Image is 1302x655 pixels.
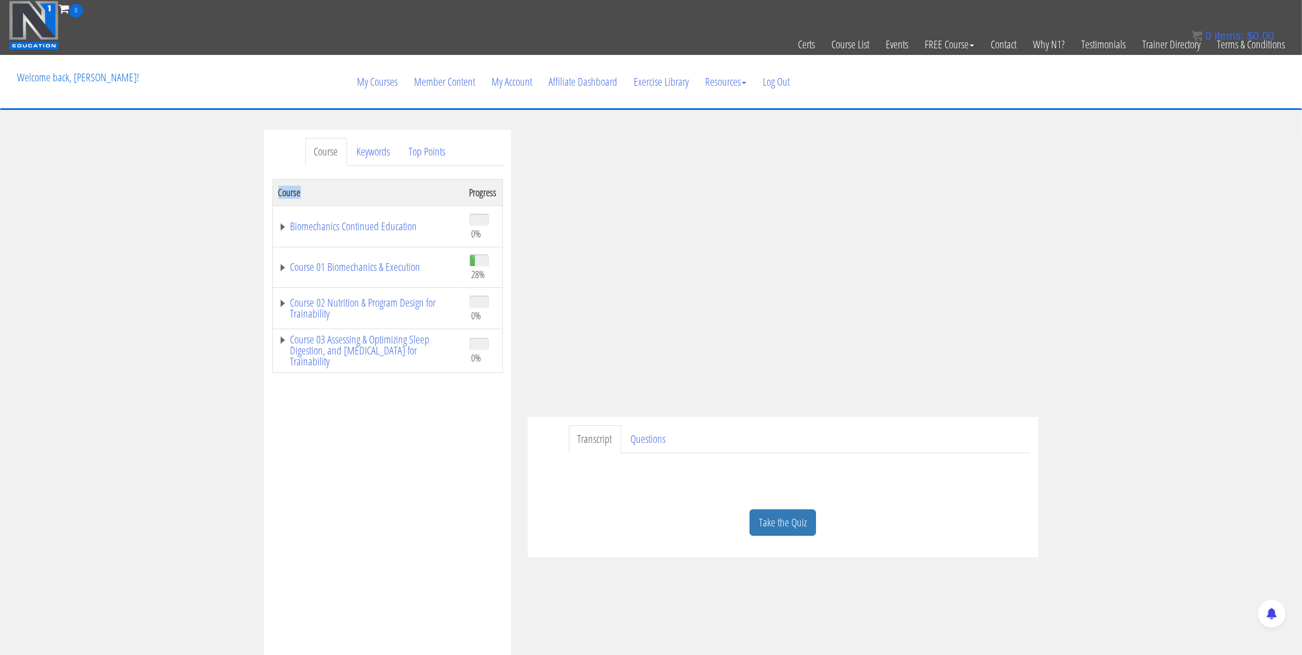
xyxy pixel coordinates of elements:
[1205,30,1211,42] span: 0
[1134,18,1209,71] a: Trainer Directory
[278,297,459,319] a: Course 02 Nutrition & Program Design for Trainability
[348,138,399,166] a: Keywords
[1209,18,1293,71] a: Terms & Conditions
[464,179,503,206] th: Progress
[472,268,485,280] span: 28%
[823,18,878,71] a: Course List
[790,18,823,71] a: Certs
[1247,30,1253,42] span: $
[1192,30,1275,42] a: 0 items: $0.00
[472,352,482,364] span: 0%
[278,262,459,273] a: Course 01 Biomechanics & Execution
[750,509,816,536] a: Take the Quiz
[540,55,625,108] a: Affiliate Dashboard
[349,55,406,108] a: My Courses
[1073,18,1134,71] a: Testimonials
[59,1,83,16] a: 0
[917,18,982,71] a: FREE Course
[569,425,621,453] a: Transcript
[1192,30,1203,41] img: icon11.png
[483,55,540,108] a: My Account
[982,18,1025,71] a: Contact
[622,425,675,453] a: Questions
[1215,30,1244,42] span: items:
[278,334,459,367] a: Course 03 Assessing & Optimizing Sleep Digestion, and [MEDICAL_DATA] for Trainability
[9,1,59,50] img: n1-education
[9,55,147,99] p: Welcome back, [PERSON_NAME]!
[1025,18,1073,71] a: Why N1?
[406,55,483,108] a: Member Content
[472,309,482,321] span: 0%
[278,221,459,232] a: Biomechanics Continued Education
[400,138,455,166] a: Top Points
[1247,30,1275,42] bdi: 0.00
[625,55,697,108] a: Exercise Library
[69,4,83,18] span: 0
[878,18,917,71] a: Events
[697,55,755,108] a: Resources
[755,55,798,108] a: Log Out
[305,138,347,166] a: Course
[472,227,482,240] span: 0%
[272,179,464,206] th: Course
